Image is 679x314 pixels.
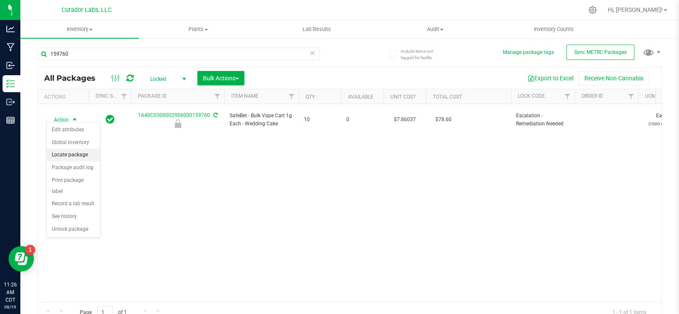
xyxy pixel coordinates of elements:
span: Action [46,114,69,126]
a: Filter [561,89,575,104]
a: Lock Code [518,93,545,99]
span: Inventory Counts [522,25,585,33]
span: Sync from Compliance System [212,112,218,118]
a: Filter [117,89,131,104]
a: Sync Status [95,93,128,99]
a: Package ID [138,93,167,99]
span: 0 [346,116,379,124]
span: Plants [139,25,257,33]
inline-svg: Inbound [6,61,15,70]
a: 1A40C0300002906000159760 [138,112,210,118]
inline-svg: Outbound [6,98,15,106]
input: Search Package ID, Item Name, SKU, Lot or Part Number... [37,48,320,60]
li: Record a lab result [47,198,100,210]
span: Inventory [20,25,139,33]
a: Item Name [231,93,258,99]
span: All Packages [44,74,104,83]
li: Edit attributes [47,124,100,136]
iframe: Resource center [8,246,34,272]
span: 10 [304,116,336,124]
button: Bulk Actions [197,71,244,85]
a: Unit Cost [390,94,416,100]
span: Clear [309,48,315,59]
span: In Sync [106,113,115,125]
a: Total Cost [433,94,462,100]
inline-svg: Analytics [6,25,15,33]
a: Inventory Counts [494,20,613,38]
inline-svg: Manufacturing [6,43,15,51]
span: $78.60 [431,113,456,126]
button: Receive Non-Cannabis [579,71,649,85]
span: SafeBet - Bulk Vape Cart 1g Each - Wedding Cake [230,112,294,128]
a: Filter [624,89,638,104]
div: Manage settings [587,6,598,14]
span: Sync METRC Packages [574,49,627,55]
a: Inventory [20,20,139,38]
a: Available [348,94,373,100]
button: Sync METRC Packages [567,45,634,60]
button: Manage package tags [503,49,554,56]
span: Include items not tagged for facility [401,48,443,61]
span: Hi, [PERSON_NAME]! [608,6,663,13]
a: Plants [139,20,257,38]
iframe: Resource center unread badge [25,245,35,255]
a: Lab Results [258,20,376,38]
span: Curador Labs, LLC [62,6,112,14]
a: Qty [306,94,315,100]
button: Export to Excel [522,71,579,85]
li: Locate package [47,149,100,161]
a: Audit [376,20,494,38]
a: Filter [210,89,224,104]
div: Actions [44,94,85,100]
inline-svg: Reports [6,116,15,124]
p: 11:26 AM CDT [4,281,17,304]
li: Package audit log [47,161,100,174]
span: Lab Results [291,25,342,33]
td: $7.86037 [384,104,426,136]
li: See history [47,210,100,223]
li: Print package label [47,174,100,198]
inline-svg: Inventory [6,79,15,88]
a: Filter [285,89,299,104]
a: Order Id [581,93,603,99]
span: Bulk Actions [203,75,239,82]
span: Audit [376,25,494,33]
a: UOM [645,93,656,99]
span: select [70,114,80,126]
div: Escalation - Remediation Needed [130,119,226,128]
span: Escalation - Remediation Needed [516,112,570,128]
li: Unlock package [47,223,100,236]
p: 08/19 [4,304,17,310]
li: Global inventory [47,136,100,149]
